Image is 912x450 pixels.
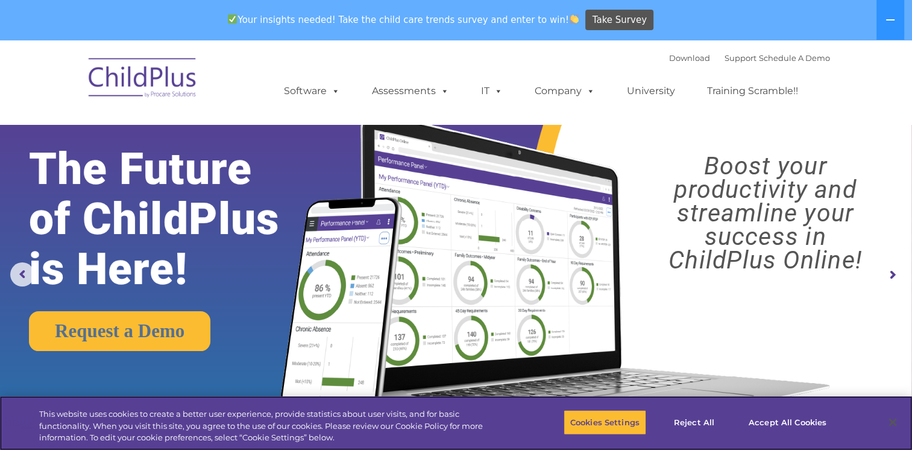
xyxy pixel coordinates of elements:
a: Schedule A Demo [759,53,830,63]
font: | [669,53,830,63]
div: This website uses cookies to create a better user experience, provide statistics about user visit... [39,408,502,444]
a: Request a Demo [29,311,210,351]
a: Take Survey [585,10,653,31]
rs-layer: Boost your productivity and streamline your success in ChildPlus Online! [630,154,901,272]
span: Last name [168,80,204,89]
a: Assessments [360,79,461,103]
span: Phone number [168,129,219,138]
button: Accept All Cookies [742,410,833,435]
button: Reject All [656,410,732,435]
a: IT [469,79,515,103]
span: Take Survey [593,10,647,31]
button: Cookies Settings [564,410,646,435]
a: University [615,79,687,103]
a: Company [523,79,607,103]
rs-layer: The Future of ChildPlus is Here! [29,144,320,294]
a: Training Scramble!! [695,79,810,103]
a: Looks like you've opted out of email communication. Click here to get an email and opt back in. [3,167,164,198]
button: Close [879,409,906,436]
img: 👏 [570,14,579,24]
a: Download [669,53,710,63]
span: Your insights needed! Take the child care trends survey and enter to win! [223,8,584,31]
a: Software [272,79,352,103]
img: ✅ [228,14,237,24]
img: ChildPlus by Procare Solutions [83,49,203,110]
a: Support [725,53,756,63]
